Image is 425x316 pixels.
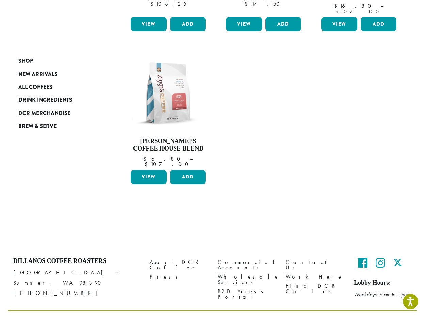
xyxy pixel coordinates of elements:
[18,83,52,92] span: All Coffees
[218,272,276,287] a: Wholesale Services
[18,81,100,94] a: All Coffees
[18,96,72,105] span: Drink Ingredients
[18,107,100,120] a: DCR Merchandise
[129,138,207,152] h4: [PERSON_NAME]’s Coffee House Blend
[145,161,151,168] span: $
[143,155,184,162] bdi: 16.80
[286,272,344,281] a: Work Here
[18,109,70,118] span: DCR Merchandise
[131,17,167,31] a: View
[218,257,276,272] a: Commercial Accounts
[143,155,149,162] span: $
[18,70,58,79] span: New Arrivals
[150,0,186,7] bdi: 108.25
[335,8,341,15] span: $
[13,268,139,298] p: [GEOGRAPHIC_DATA] E Sumner, WA 98390 [PHONE_NUMBER]
[361,17,396,31] button: Add
[18,57,33,65] span: Shop
[18,120,100,133] a: Brew & Serve
[335,8,382,15] bdi: 107.00
[149,272,207,281] a: Press
[18,67,100,80] a: New Arrivals
[286,282,344,296] a: Find DCR Coffee
[129,54,207,132] img: Ziggis-House-Blend-12-oz.png
[150,0,156,7] span: $
[354,291,408,298] em: Weekdays 9 am to 5 pm
[170,170,206,184] button: Add
[334,2,374,10] bdi: 16.80
[170,17,206,31] button: Add
[190,155,193,162] span: –
[149,257,207,272] a: About DCR Coffee
[354,279,412,287] h5: Lobby Hours:
[18,54,100,67] a: Shop
[18,122,57,131] span: Brew & Serve
[218,287,276,302] a: B2B Access Portal
[245,0,250,7] span: $
[145,161,191,168] bdi: 107.00
[13,257,139,265] h4: Dillanos Coffee Roasters
[381,2,383,10] span: –
[18,94,100,107] a: Drink Ingredients
[226,17,262,31] a: View
[286,257,344,272] a: Contact Us
[321,17,357,31] a: View
[129,54,207,167] a: [PERSON_NAME]’s Coffee House Blend
[245,0,283,7] bdi: 117.50
[334,2,340,10] span: $
[131,170,167,184] a: View
[265,17,301,31] button: Add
